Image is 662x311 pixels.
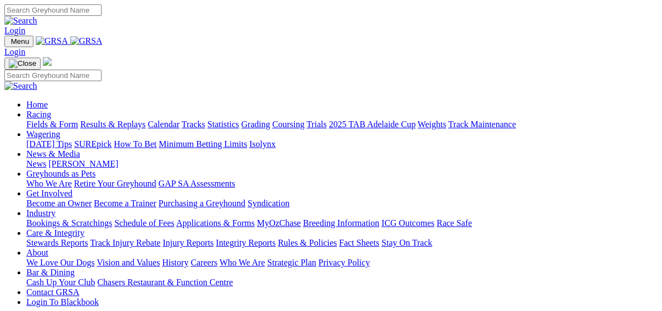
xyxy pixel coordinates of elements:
a: Breeding Information [303,218,379,228]
a: Stewards Reports [26,238,88,247]
a: Track Maintenance [448,120,516,129]
a: Login [4,47,25,56]
a: Tracks [182,120,205,129]
img: GRSA [70,36,103,46]
a: Bar & Dining [26,268,75,277]
a: Greyhounds as Pets [26,169,96,178]
a: Calendar [148,120,179,129]
a: Coursing [272,120,305,129]
a: Results & Replays [80,120,145,129]
img: Search [4,16,37,26]
a: Vision and Values [97,258,160,267]
a: Industry [26,208,55,218]
a: MyOzChase [257,218,301,228]
a: [PERSON_NAME] [48,159,118,168]
a: Race Safe [436,218,472,228]
a: [DATE] Tips [26,139,72,149]
img: Search [4,81,37,91]
a: Purchasing a Greyhound [159,199,245,208]
a: Track Injury Rebate [90,238,160,247]
a: Weights [418,120,446,129]
a: Fact Sheets [339,238,379,247]
a: How To Bet [114,139,157,149]
a: Grading [242,120,270,129]
a: History [162,258,188,267]
button: Toggle navigation [4,36,33,47]
div: Industry [26,218,658,228]
a: Get Involved [26,189,72,198]
div: News & Media [26,159,658,169]
a: Syndication [248,199,289,208]
div: Get Involved [26,199,658,208]
a: Fields & Form [26,120,78,129]
a: Integrity Reports [216,238,276,247]
a: Cash Up Your Club [26,278,95,287]
span: Menu [11,37,29,46]
a: 2025 TAB Adelaide Cup [329,120,416,129]
a: News [26,159,46,168]
a: Isolynx [249,139,276,149]
button: Toggle navigation [4,58,41,70]
a: Contact GRSA [26,287,79,297]
img: Close [9,59,36,68]
div: Wagering [26,139,658,149]
a: Statistics [207,120,239,129]
div: Racing [26,120,658,129]
a: Strategic Plan [267,258,316,267]
div: Care & Integrity [26,238,658,248]
a: GAP SA Assessments [159,179,235,188]
div: Bar & Dining [26,278,658,287]
a: Who We Are [26,179,72,188]
div: About [26,258,658,268]
a: Retire Your Greyhound [74,179,156,188]
a: Applications & Forms [176,218,255,228]
img: GRSA [36,36,68,46]
a: Careers [190,258,217,267]
a: Login To Blackbook [26,297,99,307]
input: Search [4,70,102,81]
img: logo-grsa-white.png [43,57,52,66]
a: News & Media [26,149,80,159]
a: Home [26,100,48,109]
a: About [26,248,48,257]
a: Chasers Restaurant & Function Centre [97,278,233,287]
a: Trials [306,120,327,129]
div: Greyhounds as Pets [26,179,658,189]
a: Stay On Track [382,238,432,247]
a: Minimum Betting Limits [159,139,247,149]
a: Login [4,26,25,35]
a: Care & Integrity [26,228,85,238]
a: Rules & Policies [278,238,337,247]
input: Search [4,4,102,16]
a: Privacy Policy [318,258,370,267]
a: We Love Our Dogs [26,258,94,267]
a: SUREpick [74,139,111,149]
a: Schedule of Fees [114,218,174,228]
a: Injury Reports [162,238,214,247]
a: Racing [26,110,51,119]
a: Become an Owner [26,199,92,208]
a: Who We Are [220,258,265,267]
a: ICG Outcomes [382,218,434,228]
a: Wagering [26,129,60,139]
a: Bookings & Scratchings [26,218,112,228]
a: Become a Trainer [94,199,156,208]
